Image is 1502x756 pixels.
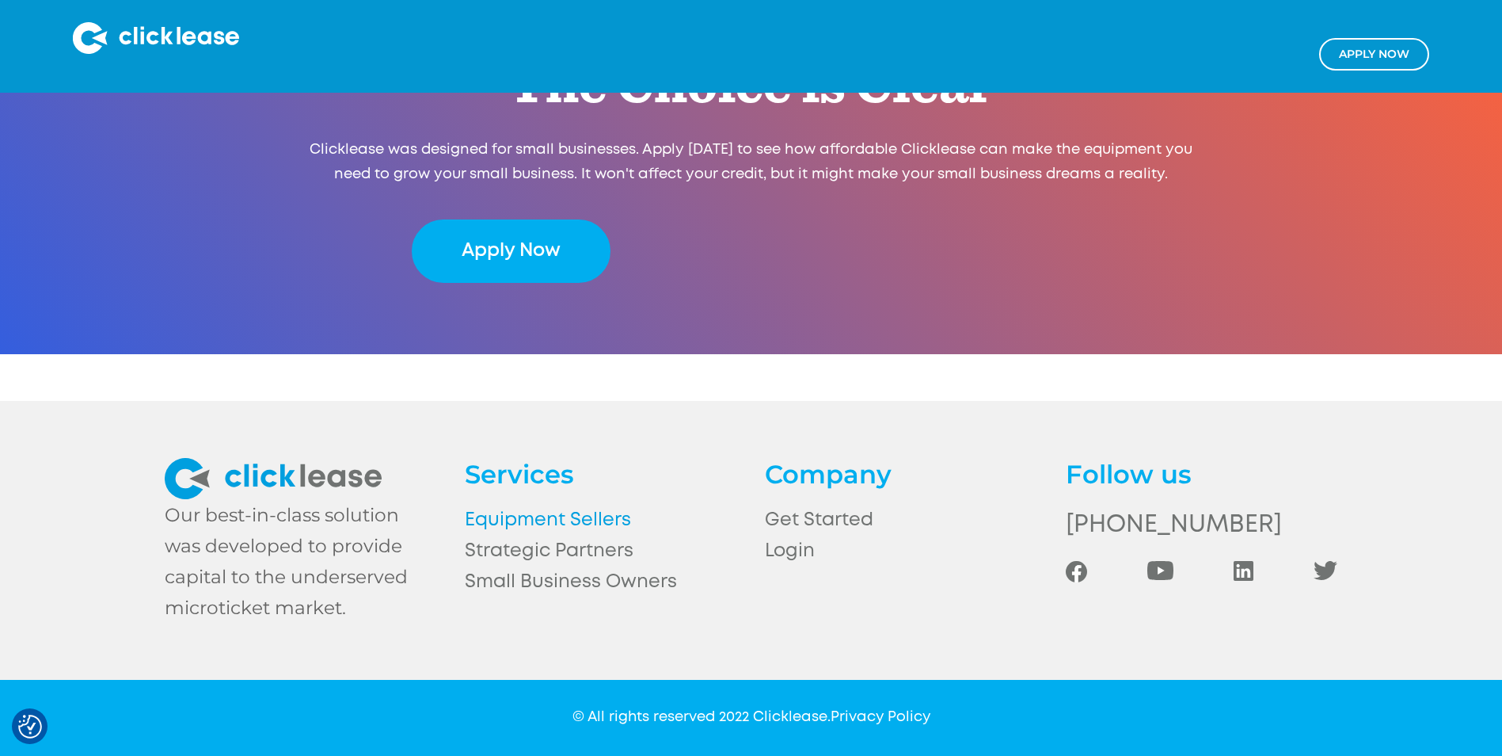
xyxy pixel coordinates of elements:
a: Small Business Owners [465,567,737,598]
button: Consent Preferences [18,715,42,739]
div: Our best-in-class solution was developed to provide capital to the underserved microticket market. [165,499,437,624]
h4: Follow us [1066,458,1338,492]
img: Youtube Social Icon [1147,561,1173,579]
p: Clicklease was designed for small businesses. Apply [DATE] to see how affordable Clicklease can m... [298,138,1204,188]
img: Revisit consent button [18,715,42,739]
img: clickease logo [165,458,382,499]
img: Clicklease logo [73,22,239,54]
img: LinkedIn Social Icon [1234,561,1254,581]
a: Apply Now [412,220,610,284]
a: Get Started [765,505,1037,536]
h4: Company [765,458,1037,492]
div: © All rights reserved 2022 Clicklease. [572,708,930,728]
h4: Services [465,458,737,492]
a: [PHONE_NUMBER] [1066,505,1338,545]
a: Login [765,536,1037,567]
a: Strategic Partners [465,536,737,567]
img: Facebook Social icon [1066,561,1087,582]
img: Twitter Social Icon [1314,561,1337,580]
a: Privacy Policy [831,711,930,724]
a: Apply NOw [1319,38,1429,71]
a: Equipment Sellers [465,505,737,536]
